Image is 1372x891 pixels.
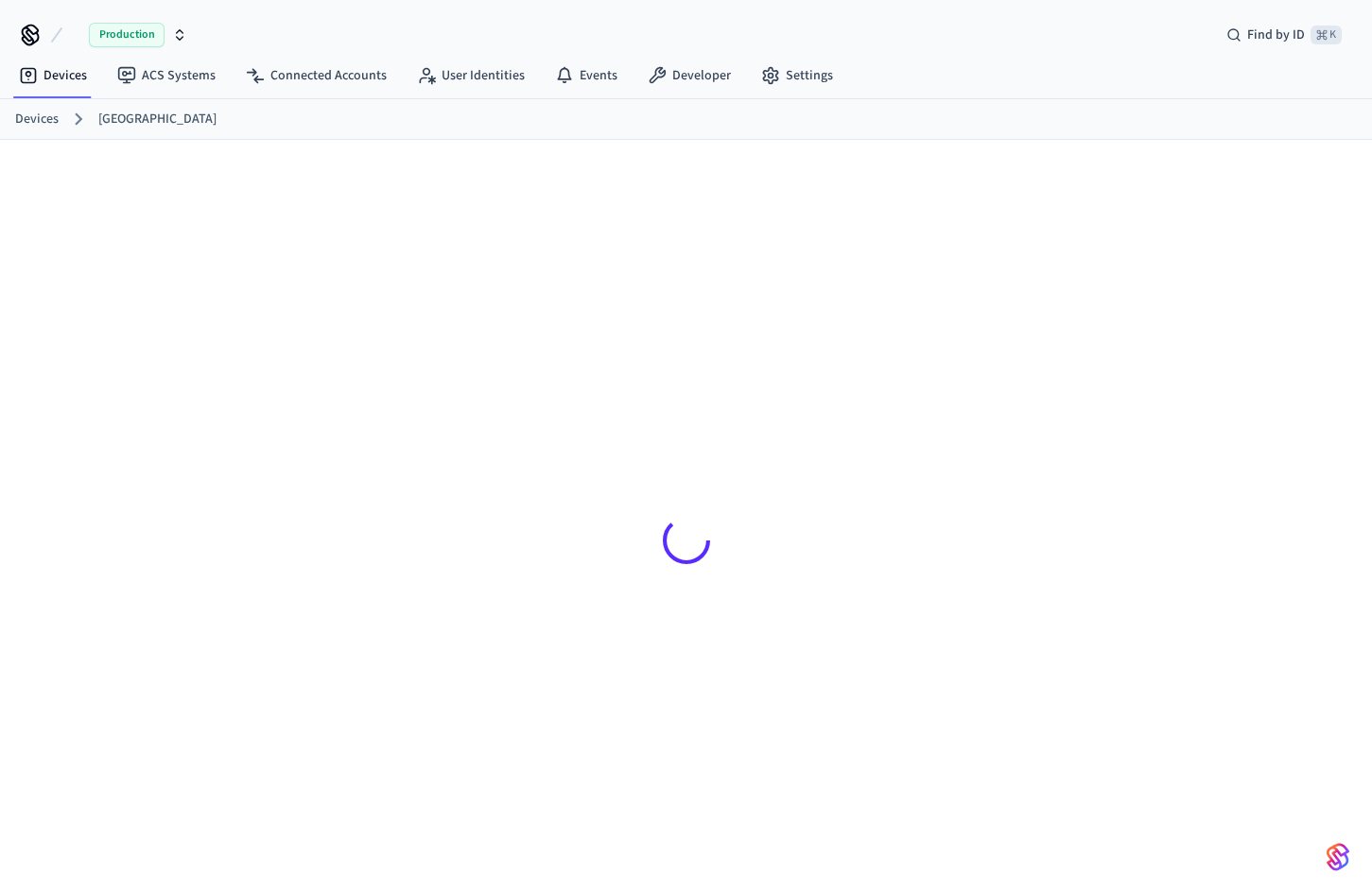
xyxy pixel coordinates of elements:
a: User Identities [402,59,540,93]
span: Production [89,23,165,47]
a: Connected Accounts [231,59,402,93]
div: Find by ID⌘ K [1211,18,1357,52]
a: ACS Systems [102,59,231,93]
a: Devices [15,110,59,129]
span: Find by ID [1247,26,1305,44]
a: Settings [746,59,848,93]
a: Devices [4,59,102,93]
a: [GEOGRAPHIC_DATA] [98,110,217,129]
img: SeamLogoGradient.69752ec5.svg [1327,842,1349,872]
a: Events [540,59,633,93]
a: Developer [633,59,746,93]
span: ⌘ K [1311,26,1342,44]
